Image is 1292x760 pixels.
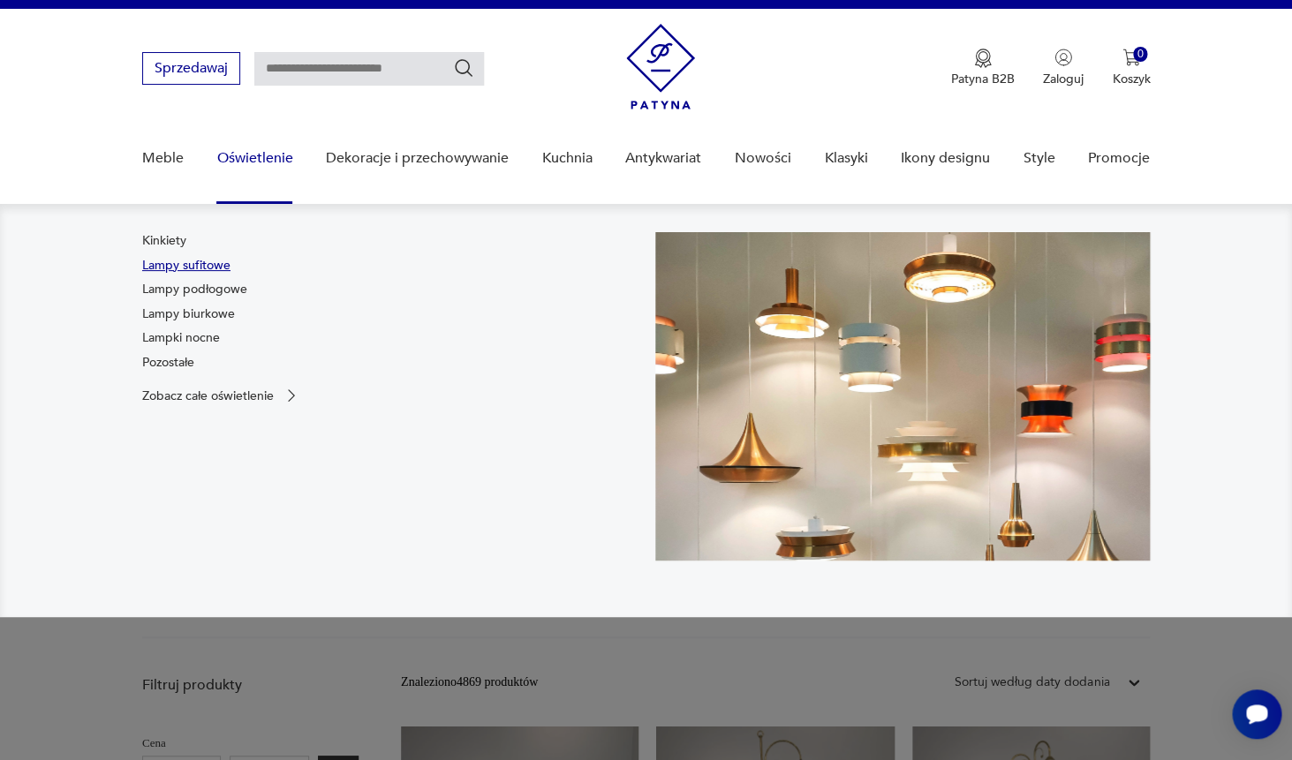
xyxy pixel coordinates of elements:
[1023,124,1054,192] a: Style
[142,390,274,402] p: Zobacz całe oświetlenie
[542,124,593,192] a: Kuchnia
[142,257,230,275] a: Lampy sufitowe
[216,124,292,192] a: Oświetlenie
[142,281,247,298] a: Lampy podłogowe
[625,124,701,192] a: Antykwariat
[1088,124,1150,192] a: Promocje
[1043,71,1084,87] p: Zaloguj
[735,124,791,192] a: Nowości
[142,124,184,192] a: Meble
[326,124,509,192] a: Dekoracje i przechowywanie
[142,329,220,347] a: Lampki nocne
[142,64,240,76] a: Sprzedawaj
[951,49,1015,87] a: Ikona medaluPatyna B2B
[1133,47,1148,62] div: 0
[142,354,194,372] a: Pozostałe
[1232,689,1281,739] iframe: Smartsupp widget button
[901,124,990,192] a: Ikony designu
[1054,49,1072,66] img: Ikonka użytkownika
[142,52,240,85] button: Sprzedawaj
[453,57,474,79] button: Szukaj
[1043,49,1084,87] button: Zaloguj
[626,24,695,109] img: Patyna - sklep z meblami i dekoracjami vintage
[655,232,1151,561] img: a9d990cd2508053be832d7f2d4ba3cb1.jpg
[951,49,1015,87] button: Patyna B2B
[1122,49,1140,66] img: Ikona koszyka
[824,124,867,192] a: Klasyki
[142,305,235,323] a: Lampy biurkowe
[974,49,992,68] img: Ikona medalu
[1112,49,1150,87] button: 0Koszyk
[142,232,186,250] a: Kinkiety
[951,71,1015,87] p: Patyna B2B
[1112,71,1150,87] p: Koszyk
[142,387,300,404] a: Zobacz całe oświetlenie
